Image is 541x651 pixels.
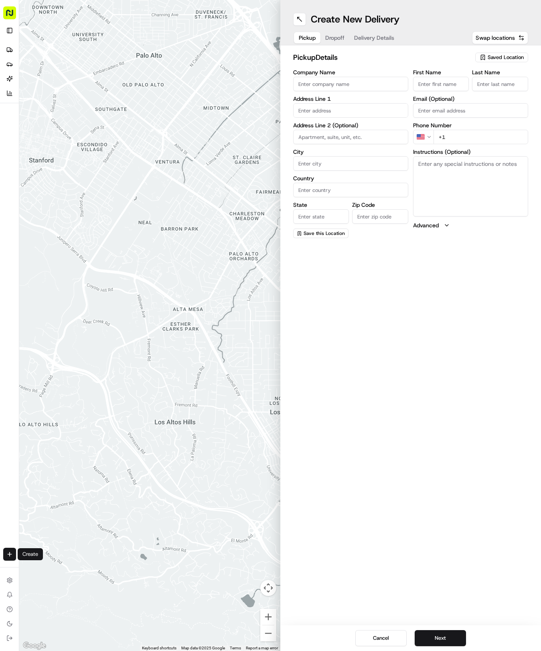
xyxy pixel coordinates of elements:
[413,221,528,229] button: Advanced
[76,158,129,166] span: API Documentation
[181,646,225,650] span: Map data ©2025 Google
[65,155,132,169] a: 💻API Documentation
[472,69,528,75] label: Last Name
[354,34,394,42] span: Delivery Details
[413,149,528,155] label: Instructions (Optional)
[293,103,408,118] input: Enter address
[293,209,349,224] input: Enter state
[8,104,54,111] div: Past conversations
[5,155,65,169] a: 📗Knowledge Base
[415,630,466,646] button: Next
[434,130,528,144] input: Enter phone number
[293,176,408,181] label: Country
[293,52,471,63] h2: pickup Details
[472,77,528,91] input: Enter last name
[124,103,146,112] button: See all
[17,77,31,91] img: 9188753566659_6852d8bf1fb38e338040_72.png
[413,96,528,102] label: Email (Optional)
[8,32,146,45] p: Welcome 👋
[21,641,48,651] a: Open this area in Google Maps (opens a new window)
[413,221,439,229] label: Advanced
[8,8,24,24] img: Nash
[293,130,408,144] input: Apartment, suite, unit, etc.
[21,641,48,651] img: Google
[8,77,22,91] img: 1736555255976-a54dd68f-1ca7-489b-9aae-adbdc363a1c4
[21,52,132,60] input: Clear
[352,209,408,224] input: Enter zip code
[36,77,132,85] div: Start new chat
[355,630,407,646] button: Cancel
[16,158,61,166] span: Knowledge Base
[413,77,469,91] input: Enter first name
[293,229,349,238] button: Save this Location
[260,580,276,596] button: Map camera controls
[304,230,345,237] span: Save this Location
[293,156,408,171] input: Enter city
[111,124,113,131] span: •
[472,31,528,44] button: Swap locations
[352,202,408,208] label: Zip Code
[311,13,399,26] h1: Create New Delivery
[293,96,408,102] label: Address Line 1
[475,52,528,63] button: Saved Location
[115,124,132,131] span: [DATE]
[476,34,515,42] span: Swap locations
[8,159,14,165] div: 📗
[488,54,524,61] span: Saved Location
[293,69,408,75] label: Company Name
[413,103,528,118] input: Enter email address
[8,117,21,130] img: Hayden (Assistant Store Manager)
[246,646,278,650] a: Report a map error
[299,34,316,42] span: Pickup
[293,202,349,208] label: State
[68,159,74,165] div: 💻
[25,124,109,131] span: [PERSON_NAME] (Assistant Store Manager)
[136,79,146,89] button: Start new chat
[293,183,408,197] input: Enter country
[413,122,528,128] label: Phone Number
[413,69,469,75] label: First Name
[293,149,408,155] label: City
[260,625,276,641] button: Zoom out
[293,77,408,91] input: Enter company name
[18,548,43,560] div: Create
[142,645,176,651] button: Keyboard shortcuts
[293,122,408,128] label: Address Line 2 (Optional)
[57,177,97,184] a: Powered byPylon
[80,178,97,184] span: Pylon
[36,85,110,91] div: We're available if you need us!
[325,34,344,42] span: Dropoff
[230,646,241,650] a: Terms (opens in new tab)
[260,609,276,625] button: Zoom in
